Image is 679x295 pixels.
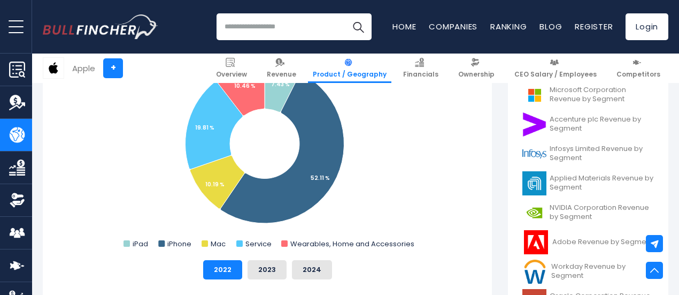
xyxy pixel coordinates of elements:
span: Infosys Limited Revenue by Segment [550,145,654,163]
span: Product / Geography [313,70,387,79]
tspan: 7.43 % [271,80,290,88]
img: WDAY logo [522,260,548,284]
tspan: 10.46 % [234,82,256,90]
span: Competitors [616,70,660,79]
img: Bullfincher logo [43,14,158,39]
a: Financials [398,54,443,83]
span: Applied Materials Revenue by Segment [550,174,654,192]
tspan: 10.19 % [205,180,225,188]
text: Wearables, Home and Accessories [290,239,414,249]
span: Ownership [458,70,495,79]
img: MSFT logo [522,83,546,107]
text: iPhone [167,239,191,249]
span: Microsoft Corporation Revenue by Segment [550,86,654,104]
a: Home [392,21,416,32]
span: Financials [403,70,438,79]
img: AAPL logo [43,58,64,78]
svg: Apple's Revenue Share by Segment [59,37,476,252]
img: NVDA logo [522,201,546,225]
a: Overview [211,54,252,83]
a: CEO Salary / Employees [510,54,601,83]
a: Go to homepage [43,14,158,39]
span: Accenture plc Revenue by Segment [550,115,654,133]
img: INFY logo [522,142,546,166]
tspan: 19.81 % [195,124,214,132]
a: Blog [539,21,562,32]
a: Product / Geography [308,54,391,83]
a: Adobe Revenue by Segment [516,228,660,257]
a: Accenture plc Revenue by Segment [516,110,660,139]
img: Ownership [9,192,25,208]
a: Competitors [612,54,665,83]
text: Mac [211,239,226,249]
a: + [103,58,123,78]
img: ADBE logo [522,230,549,254]
a: Revenue [262,54,301,83]
span: Revenue [267,70,296,79]
span: NVIDIA Corporation Revenue by Segment [550,203,654,222]
img: AMAT logo [522,171,546,195]
a: NVIDIA Corporation Revenue by Segment [516,198,660,228]
button: Search [345,13,372,40]
span: Overview [216,70,247,79]
img: ACN logo [522,112,546,137]
button: 2023 [248,260,287,279]
span: Workday Revenue by Segment [551,262,654,281]
div: Apple [72,62,95,74]
button: 2022 [203,260,242,279]
text: iPad [133,239,148,249]
a: Infosys Limited Revenue by Segment [516,139,660,169]
a: Microsoft Corporation Revenue by Segment [516,80,660,110]
a: Register [575,21,613,32]
button: 2024 [292,260,332,279]
tspan: 52.11 % [311,174,330,182]
a: Login [626,13,668,40]
a: Ranking [490,21,527,32]
text: Service [245,239,272,249]
a: Applied Materials Revenue by Segment [516,169,660,198]
span: Adobe Revenue by Segment [552,238,653,247]
a: Ownership [453,54,499,83]
span: CEO Salary / Employees [514,70,597,79]
a: Workday Revenue by Segment [516,257,660,286]
a: Companies [429,21,477,32]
